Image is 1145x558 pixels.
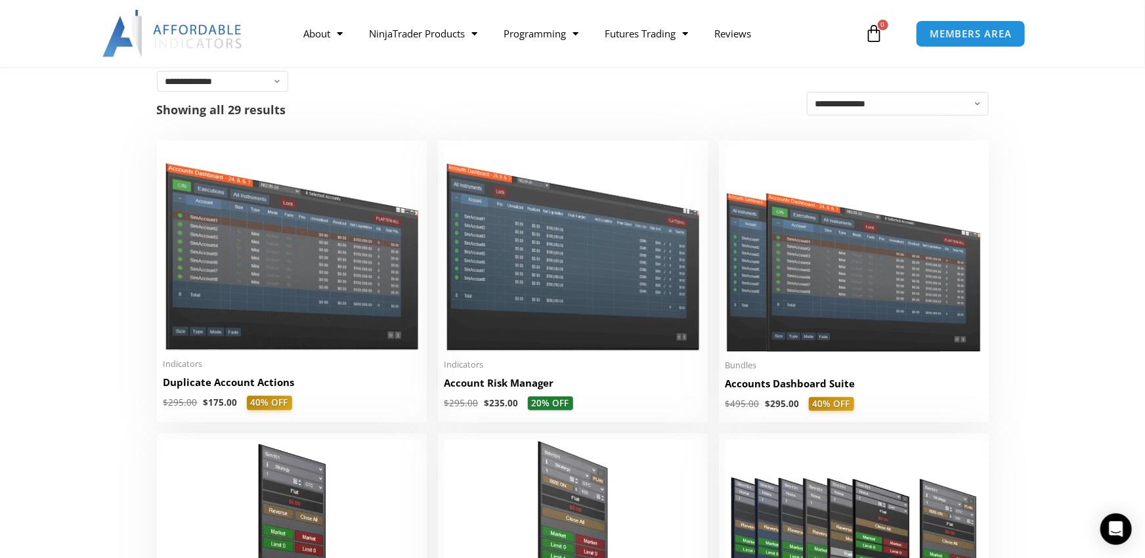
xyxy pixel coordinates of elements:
a: MEMBERS AREA [916,20,1026,47]
span: $ [485,397,490,409]
bdi: 495.00 [725,398,760,410]
span: $ [204,397,209,408]
span: $ [163,397,169,408]
p: Showing all 29 results [157,104,286,116]
span: 20% OFF [528,397,573,411]
select: Shop order [807,92,989,116]
div: Open Intercom Messenger [1100,513,1132,545]
span: Indicators [163,358,420,370]
a: NinjaTrader Products [356,18,490,49]
bdi: 235.00 [485,397,519,409]
span: 40% OFF [809,397,854,412]
span: Bundles [725,360,982,371]
span: MEMBERS AREA [930,29,1012,39]
h2: Account Risk Manager [444,376,701,390]
a: Account Risk Manager [444,376,701,397]
span: Indicators [444,359,701,370]
a: Accounts Dashboard Suite [725,377,982,397]
h2: Duplicate Account Actions [163,376,420,389]
span: $ [766,398,771,410]
span: 0 [878,20,888,30]
img: Account Risk Manager [444,147,701,351]
a: Duplicate Account Actions [163,376,420,396]
span: 40% OFF [247,396,292,410]
bdi: 295.00 [163,397,198,408]
a: Programming [490,18,592,49]
img: LogoAI | Affordable Indicators – NinjaTrader [102,10,244,57]
nav: Menu [290,18,861,49]
a: 0 [846,14,903,53]
bdi: 295.00 [766,398,800,410]
span: $ [725,398,731,410]
a: Futures Trading [592,18,701,49]
bdi: 295.00 [444,397,479,409]
span: $ [444,397,450,409]
a: Reviews [701,18,764,49]
bdi: 175.00 [204,397,238,408]
img: Duplicate Account Actions [163,147,420,351]
a: About [290,18,356,49]
img: Accounts Dashboard Suite [725,147,982,352]
h2: Accounts Dashboard Suite [725,377,982,391]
